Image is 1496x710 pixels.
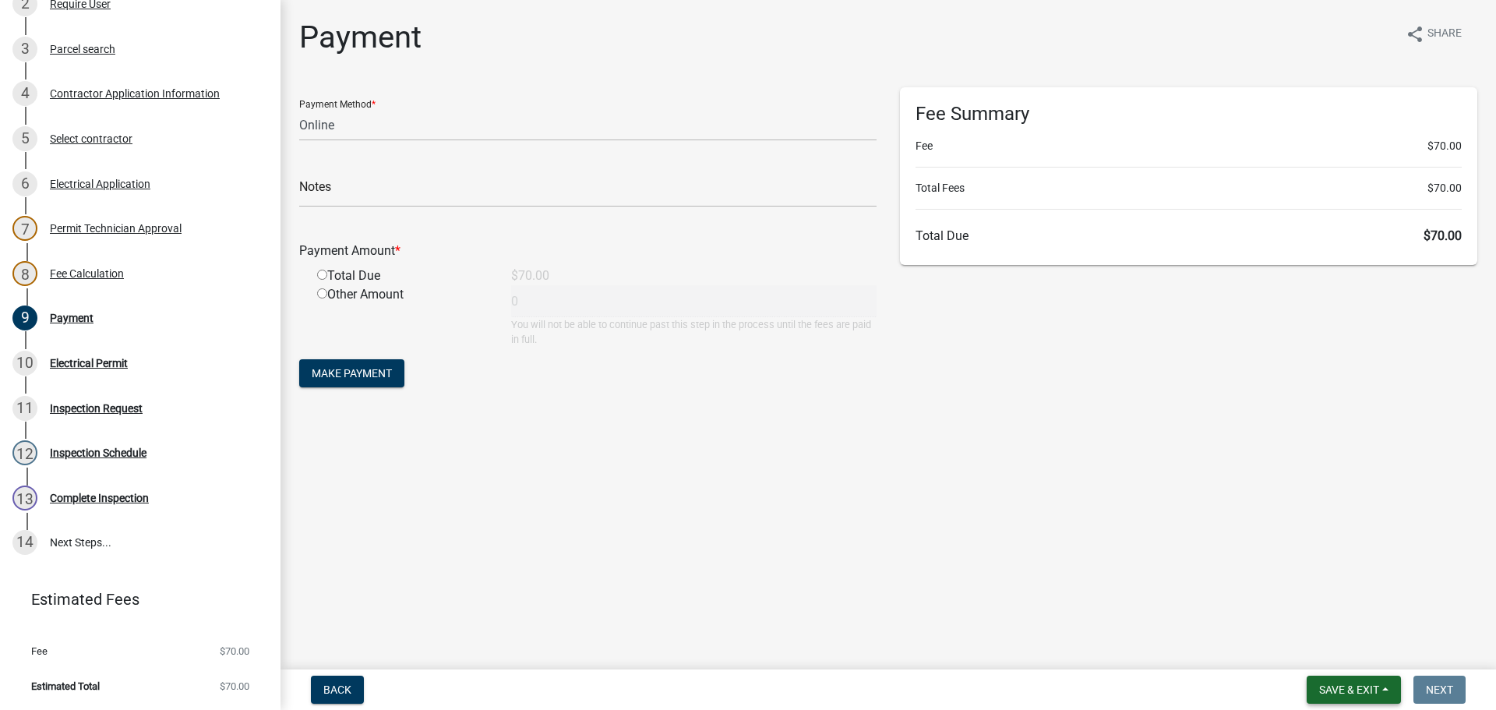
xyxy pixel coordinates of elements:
div: 13 [12,486,37,510]
div: Other Amount [305,285,499,347]
h6: Fee Summary [916,103,1462,125]
span: Make Payment [312,367,392,380]
button: shareShare [1393,19,1474,49]
div: Parcel search [50,44,115,55]
div: 10 [12,351,37,376]
div: 11 [12,396,37,421]
div: Complete Inspection [50,493,149,503]
a: Estimated Fees [12,584,256,615]
div: 4 [12,81,37,106]
span: $70.00 [1427,180,1462,196]
div: Permit Technician Approval [50,223,182,234]
div: 8 [12,261,37,286]
div: 5 [12,126,37,151]
span: Next [1426,684,1453,696]
h6: Total Due [916,228,1462,243]
span: Estimated Total [31,681,100,691]
li: Fee [916,138,1462,154]
div: Payment [50,313,93,323]
span: Back [323,684,351,696]
button: Save & Exit [1307,676,1401,704]
span: Share [1427,25,1462,44]
div: 14 [12,530,37,555]
span: $70.00 [1424,228,1462,243]
div: Payment Amount [288,242,888,260]
div: Contractor Application Information [50,88,220,99]
div: Fee Calculation [50,268,124,279]
div: 3 [12,37,37,62]
span: $70.00 [1427,138,1462,154]
div: 12 [12,440,37,465]
div: 6 [12,171,37,196]
span: Fee [31,646,48,656]
div: Select contractor [50,133,132,144]
button: Make Payment [299,359,404,387]
span: $70.00 [220,681,249,691]
li: Total Fees [916,180,1462,196]
h1: Payment [299,19,422,56]
span: Save & Exit [1319,684,1379,696]
div: 9 [12,306,37,330]
button: Back [311,676,364,704]
div: Electrical Application [50,178,150,189]
div: Total Due [305,267,499,285]
i: share [1406,25,1424,44]
div: Inspection Request [50,403,143,414]
div: Inspection Schedule [50,447,146,458]
span: $70.00 [220,646,249,656]
div: 7 [12,216,37,241]
button: Next [1413,676,1466,704]
div: Electrical Permit [50,358,128,369]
